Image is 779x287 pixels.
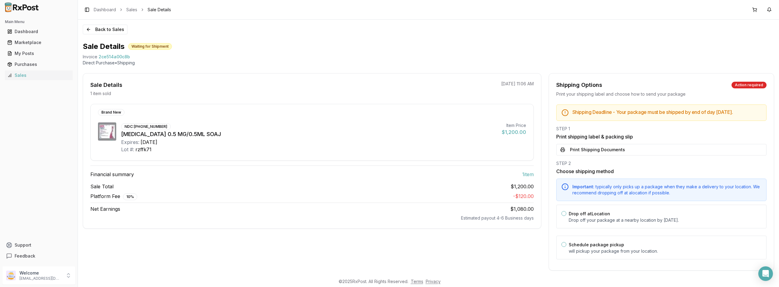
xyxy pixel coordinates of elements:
div: My Posts [7,50,70,56]
p: [EMAIL_ADDRESS][DOMAIN_NAME] [19,276,62,281]
div: Shipping Options [556,81,602,89]
label: Schedule package pickup [569,242,624,247]
span: $1,200.00 [511,183,534,190]
p: Welcome [19,270,62,276]
a: Purchases [5,59,73,70]
p: [DATE] 11:06 AM [501,81,534,87]
a: Dashboard [5,26,73,37]
span: Feedback [15,253,35,259]
h5: Shipping Deadline - Your package must be shipped by end of day [DATE] . [572,110,761,114]
div: Brand New [98,109,124,116]
div: rzffk71 [135,146,152,153]
div: [DATE] [141,138,157,146]
button: Dashboard [2,27,75,36]
p: Direct Purchase • Shipping [83,60,774,66]
div: Item Price [502,122,526,128]
a: Dashboard [94,7,116,13]
span: Sale Details [148,7,171,13]
div: STEP 1 [556,126,767,132]
button: Marketplace [2,38,75,47]
button: Support [2,240,75,251]
div: Open Intercom Messenger [758,266,773,281]
button: Purchases [2,60,75,69]
div: Waiting for Shipment [128,43,172,50]
img: RxPost Logo [2,2,41,12]
span: Financial summary [90,171,134,178]
div: Invoice [83,54,97,60]
div: [MEDICAL_DATA] 0.5 MG/0.5ML SOAJ [121,130,497,138]
div: Dashboard [7,29,70,35]
div: STEP 2 [556,160,767,166]
div: typically only picks up a package when they make a delivery to your location. We recommend droppi... [572,184,761,196]
div: Lot #: [121,146,134,153]
a: My Posts [5,48,73,59]
label: Drop off at Location [569,211,610,216]
div: Sale Details [90,81,122,89]
span: 2ce514a00c8b [99,54,130,60]
span: - $120.00 [513,193,534,199]
div: Estimated payout 4-6 Business days [90,215,534,221]
span: Platform Fee [90,193,137,200]
span: Sale Total [90,183,114,190]
a: Sales [5,70,73,81]
button: Print Shipping Documents [556,144,767,155]
div: Marketplace [7,39,70,46]
img: User avatar [6,271,16,280]
h1: Sale Details [83,42,124,51]
a: Privacy [426,279,441,284]
span: $1,080.00 [510,206,534,212]
h3: Print shipping label & packing slip [556,133,767,140]
h2: Main Menu [5,19,73,24]
div: 10 % [123,193,137,200]
button: Feedback [2,251,75,261]
div: Print your shipping label and choose how to send your package [556,91,767,97]
a: Terms [411,279,423,284]
div: $1,200.00 [502,128,526,136]
button: Back to Sales [83,25,128,34]
button: Sales [2,70,75,80]
h3: Choose shipping method [556,168,767,175]
div: Expires: [121,138,139,146]
a: Sales [126,7,137,13]
button: My Posts [2,49,75,58]
p: will pickup your package from your location. [569,248,761,254]
div: NDC: [PHONE_NUMBER] [121,123,171,130]
img: Wegovy 0.5 MG/0.5ML SOAJ [98,122,116,141]
span: 1 item [522,171,534,178]
a: Marketplace [5,37,73,48]
div: Sales [7,72,70,78]
p: 1 item sold [90,91,111,97]
span: Important: [572,184,594,189]
p: Drop off your package at a nearby location by [DATE] . [569,217,761,223]
div: Action required [732,82,767,88]
nav: breadcrumb [94,7,171,13]
span: Net Earnings [90,205,120,213]
div: Purchases [7,61,70,67]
